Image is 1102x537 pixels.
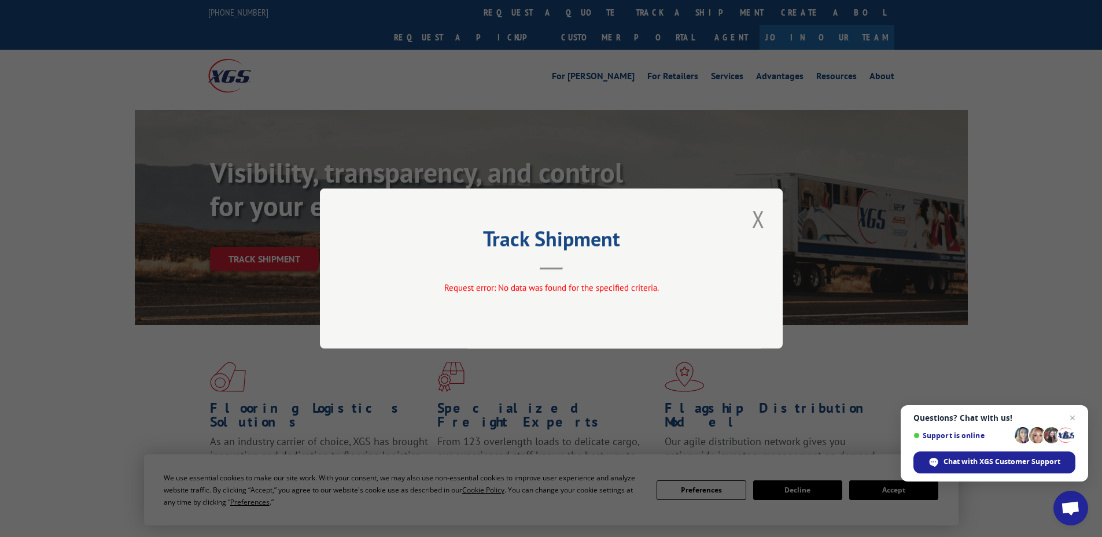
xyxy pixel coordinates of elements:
[378,231,725,253] h2: Track Shipment
[913,431,1011,440] span: Support is online
[913,451,1075,473] span: Chat with XGS Customer Support
[943,457,1060,467] span: Chat with XGS Customer Support
[749,203,768,235] button: Close modal
[444,282,658,293] span: Request error: No data was found for the specified criteria.
[913,413,1075,423] span: Questions? Chat with us!
[1053,491,1088,525] a: Open chat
